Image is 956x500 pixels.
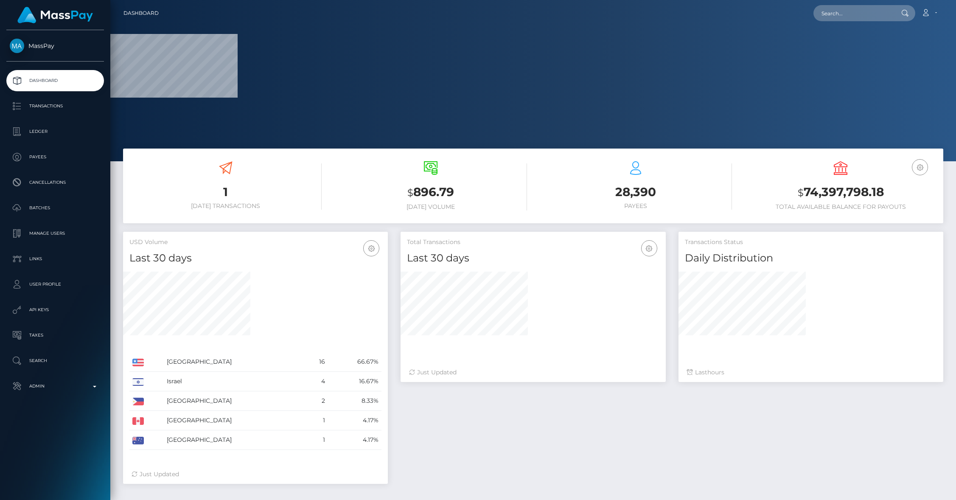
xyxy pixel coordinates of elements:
h3: 28,390 [540,184,732,200]
h5: Total Transactions [407,238,659,247]
td: 16.67% [328,372,382,391]
img: AU.png [132,437,144,444]
small: $ [798,187,804,199]
td: [GEOGRAPHIC_DATA] [164,411,304,430]
td: 66.67% [328,352,382,372]
a: Cancellations [6,172,104,193]
td: 4.17% [328,411,382,430]
td: 4 [304,372,328,391]
div: Just Updated [409,368,657,377]
img: PH.png [132,398,144,405]
h6: [DATE] Volume [334,203,527,211]
h6: Total Available Balance for Payouts [745,203,937,211]
p: User Profile [10,278,101,291]
td: 8.33% [328,391,382,411]
h3: 896.79 [334,184,527,201]
p: Cancellations [10,176,101,189]
a: Transactions [6,96,104,117]
a: Ledger [6,121,104,142]
a: Links [6,248,104,270]
small: $ [407,187,413,199]
h3: 74,397,798.18 [745,184,937,201]
h4: Daily Distribution [685,251,937,266]
td: [GEOGRAPHIC_DATA] [164,352,304,372]
p: Admin [10,380,101,393]
img: IL.png [132,378,144,386]
td: 16 [304,352,328,372]
a: Dashboard [6,70,104,91]
img: US.png [132,359,144,366]
h6: Payees [540,202,732,210]
a: User Profile [6,274,104,295]
a: Taxes [6,325,104,346]
p: Payees [10,151,101,163]
img: MassPay [10,39,24,53]
a: Payees [6,146,104,168]
h5: Transactions Status [685,238,937,247]
p: Ledger [10,125,101,138]
h6: [DATE] Transactions [129,202,322,210]
a: Search [6,350,104,371]
div: Last hours [687,368,935,377]
a: Admin [6,376,104,397]
h3: 1 [129,184,322,200]
input: Search... [813,5,893,21]
td: 2 [304,391,328,411]
p: Manage Users [10,227,101,240]
p: Links [10,253,101,265]
p: API Keys [10,303,101,316]
td: 1 [304,411,328,430]
td: Israel [164,372,304,391]
img: CA.png [132,417,144,425]
td: [GEOGRAPHIC_DATA] [164,430,304,450]
img: MassPay Logo [17,7,93,23]
a: Batches [6,197,104,219]
td: [GEOGRAPHIC_DATA] [164,391,304,411]
h4: Last 30 days [407,251,659,266]
td: 1 [304,430,328,450]
td: 4.17% [328,430,382,450]
p: Batches [10,202,101,214]
span: MassPay [6,42,104,50]
p: Search [10,354,101,367]
div: Just Updated [132,470,379,479]
a: Dashboard [123,4,159,22]
p: Dashboard [10,74,101,87]
a: Manage Users [6,223,104,244]
h5: USD Volume [129,238,381,247]
p: Transactions [10,100,101,112]
p: Taxes [10,329,101,342]
h4: Last 30 days [129,251,381,266]
a: API Keys [6,299,104,320]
